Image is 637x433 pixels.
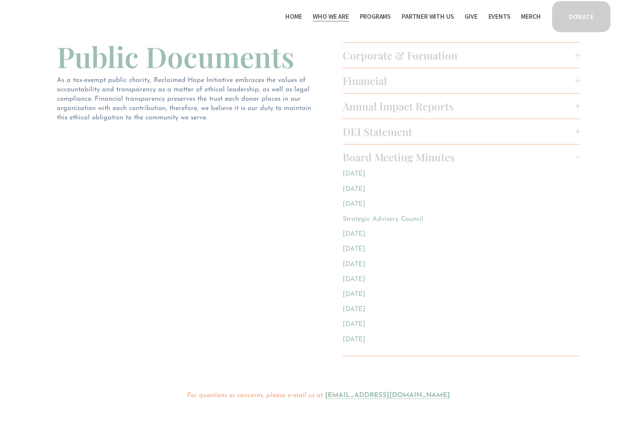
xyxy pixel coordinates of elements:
[343,48,575,62] span: Corporate & Formation
[343,246,365,253] a: [DATE]
[489,10,511,22] a: Events
[402,10,454,22] a: folder dropdown
[343,336,365,343] a: [DATE]
[343,276,365,283] a: [DATE]
[360,10,391,22] a: folder dropdown
[343,170,581,356] div: Board Meeting Minutes
[343,291,365,298] a: [DATE]
[343,43,581,68] button: Corporate & Formation
[343,150,575,164] span: Board Meeting Minutes
[343,171,365,177] a: [DATE]
[465,10,477,22] a: Give
[343,201,365,208] a: [DATE]
[313,10,349,22] a: folder dropdown
[343,144,581,170] button: Board Meeting Minutes
[402,11,454,22] span: Partner With Us
[187,392,323,399] em: For questions or concerns, please e-mail us at
[343,125,575,138] span: DEI Statement
[343,261,365,268] a: [DATE]
[343,231,365,238] a: [DATE]
[343,321,365,328] a: [DATE]
[313,11,349,22] span: Who We Are
[521,10,540,22] a: Merch
[343,74,575,88] span: Financial
[343,94,581,119] button: Annual Impact Reports
[343,119,581,144] button: DEI Statement
[285,10,302,22] a: Home
[343,68,581,93] button: Financial
[343,306,365,313] a: [DATE]
[57,37,294,75] span: Public Documents
[325,392,450,399] a: [EMAIL_ADDRESS][DOMAIN_NAME]
[343,99,575,113] span: Annual Impact Reports
[57,77,313,122] span: As a tax-exempt public charity, Reclaimed Hope Initiative embraces the values of accountability a...
[360,11,391,22] span: Programs
[343,186,365,193] a: [DATE]
[343,216,423,223] a: Strategic Advisory Council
